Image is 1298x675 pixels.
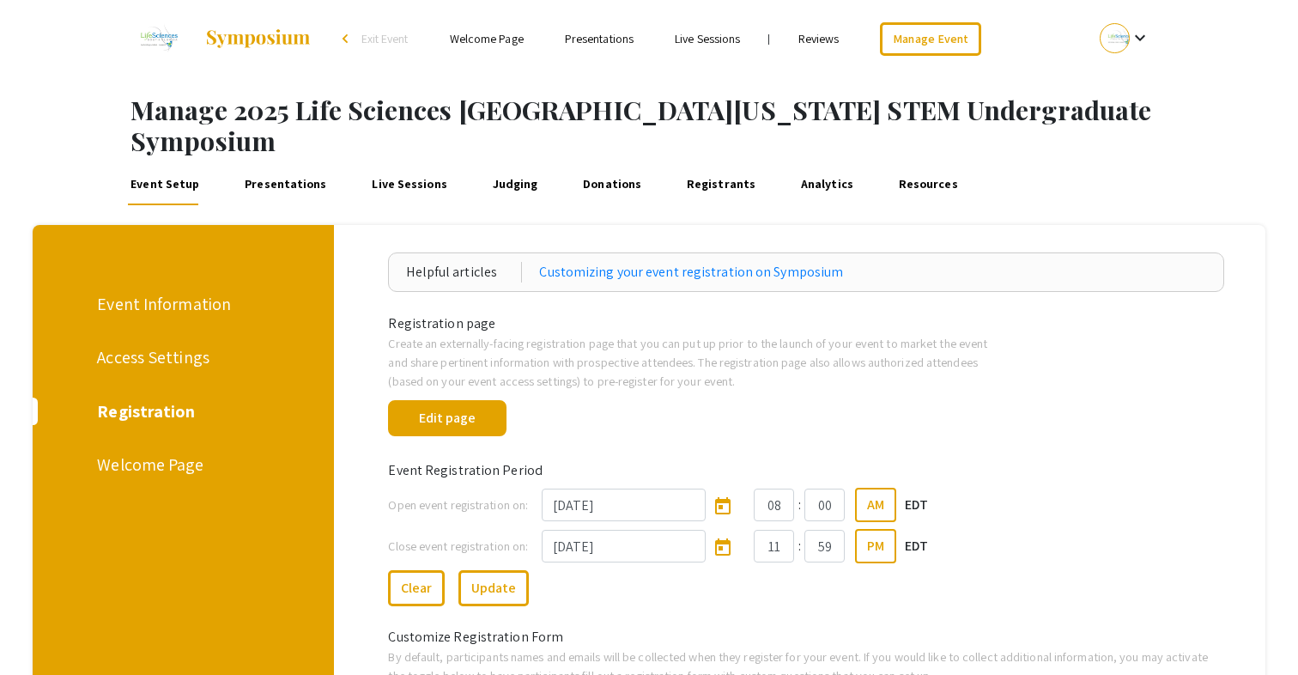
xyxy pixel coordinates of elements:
[97,344,264,370] div: Access Settings
[754,489,794,521] input: Hours
[905,495,928,515] p: EDT
[855,529,896,563] button: PM
[804,489,845,521] input: Minutes
[406,262,522,283] div: Helpful articles
[579,164,644,205] a: Donations
[388,537,528,556] label: Close event registration on:
[1082,19,1168,58] button: Expand account dropdown
[388,400,506,436] button: Edit page
[241,164,330,205] a: Presentations
[450,31,524,46] a: Welcome Page
[369,164,451,205] a: Live Sessions
[895,164,961,205] a: Resources
[683,164,759,205] a: Registrants
[565,31,634,46] a: Presentations
[130,17,312,60] a: 2025 Life Sciences South Florida STEM Undergraduate Symposium
[97,291,264,317] div: Event Information
[706,529,740,563] button: Open calendar
[375,627,1237,648] div: Customize Registration Form
[204,28,312,49] img: Symposium by ForagerOne
[880,22,981,56] a: Manage Event
[798,31,840,46] a: Reviews
[343,33,353,44] div: arrow_back_ios
[539,262,843,283] a: Customizing your event registration on Symposium
[361,31,409,46] span: Exit Event
[794,536,804,556] div: :
[388,334,1009,390] p: Create an externally-facing registration page that you can put up prior to the launch of your eve...
[1130,27,1150,48] mat-icon: Expand account dropdown
[128,164,203,205] a: Event Setup
[97,452,264,477] div: Welcome Page
[13,598,73,662] iframe: Chat
[804,530,845,562] input: Minutes
[375,313,1237,334] div: Registration page
[130,17,187,60] img: 2025 Life Sciences South Florida STEM Undergraduate Symposium
[388,570,445,606] button: Clear
[855,488,896,522] button: AM
[754,530,794,562] input: Hours
[794,495,804,515] div: :
[388,496,528,514] label: Open event registration on:
[489,164,541,205] a: Judging
[798,164,856,205] a: Analytics
[675,31,740,46] a: Live Sessions
[458,570,529,606] button: Update
[761,31,777,46] li: |
[97,398,264,424] div: Registration
[706,488,740,522] button: Open calendar
[375,460,1237,481] div: Event Registration Period
[905,536,928,556] p: EDT
[130,94,1298,157] h1: Manage 2025 Life Sciences [GEOGRAPHIC_DATA][US_STATE] STEM Undergraduate Symposium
